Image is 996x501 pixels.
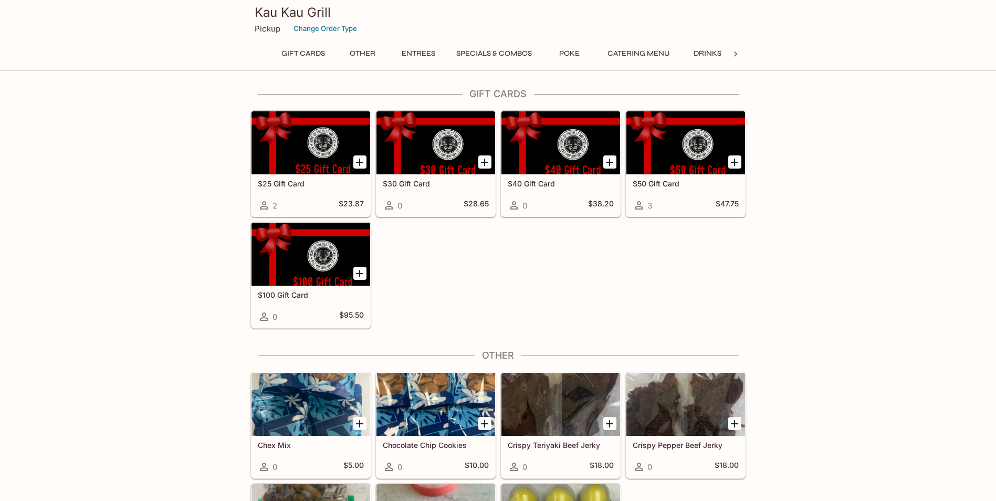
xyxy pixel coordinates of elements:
[251,222,371,328] a: $100 Gift Card0$95.50
[602,46,676,61] button: Catering Menu
[339,199,364,212] h5: $23.87
[728,417,741,430] button: Add Crispy Pepper Beef Jerky
[626,373,745,436] div: Crispy Pepper Beef Jerky
[383,441,489,450] h5: Chocolate Chip Cookies
[590,461,614,473] h5: $18.00
[501,372,621,478] a: Crispy Teriyaki Beef Jerky0$18.00
[715,461,739,473] h5: $18.00
[376,111,495,174] div: $30 Gift Card
[250,350,746,361] h4: Other
[339,46,386,61] button: Other
[501,111,620,174] div: $40 Gift Card
[258,179,364,188] h5: $25 Gift Card
[508,441,614,450] h5: Crispy Teriyaki Beef Jerky
[276,46,331,61] button: Gift Cards
[626,111,746,217] a: $50 Gift Card3$47.75
[464,199,489,212] h5: $28.65
[272,201,277,211] span: 2
[501,373,620,436] div: Crispy Teriyaki Beef Jerky
[684,46,731,61] button: Drinks
[633,441,739,450] h5: Crispy Pepper Beef Jerky
[546,46,593,61] button: Poke
[250,88,746,100] h4: Gift Cards
[465,461,489,473] h5: $10.00
[272,312,277,322] span: 0
[383,179,489,188] h5: $30 Gift Card
[251,111,371,217] a: $25 Gift Card2$23.87
[255,4,742,20] h3: Kau Kau Grill
[343,461,364,473] h5: $5.00
[478,417,491,430] button: Add Chocolate Chip Cookies
[522,201,527,211] span: 0
[251,111,370,174] div: $25 Gift Card
[633,179,739,188] h5: $50 Gift Card
[289,20,362,37] button: Change Order Type
[251,223,370,286] div: $100 Gift Card
[395,46,442,61] button: Entrees
[728,155,741,169] button: Add $50 Gift Card
[255,24,280,34] p: Pickup
[258,290,364,299] h5: $100 Gift Card
[588,199,614,212] h5: $38.20
[716,199,739,212] h5: $47.75
[647,201,652,211] span: 3
[376,373,495,436] div: Chocolate Chip Cookies
[478,155,491,169] button: Add $30 Gift Card
[353,417,366,430] button: Add Chex Mix
[647,462,652,472] span: 0
[626,372,746,478] a: Crispy Pepper Beef Jerky0$18.00
[397,201,402,211] span: 0
[522,462,527,472] span: 0
[251,373,370,436] div: Chex Mix
[397,462,402,472] span: 0
[251,372,371,478] a: Chex Mix0$5.00
[626,111,745,174] div: $50 Gift Card
[508,179,614,188] h5: $40 Gift Card
[353,267,366,280] button: Add $100 Gift Card
[272,462,277,472] span: 0
[353,155,366,169] button: Add $25 Gift Card
[376,111,496,217] a: $30 Gift Card0$28.65
[501,111,621,217] a: $40 Gift Card0$38.20
[376,372,496,478] a: Chocolate Chip Cookies0$10.00
[603,417,616,430] button: Add Crispy Teriyaki Beef Jerky
[603,155,616,169] button: Add $40 Gift Card
[450,46,538,61] button: Specials & Combos
[258,441,364,450] h5: Chex Mix
[339,310,364,323] h5: $95.50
